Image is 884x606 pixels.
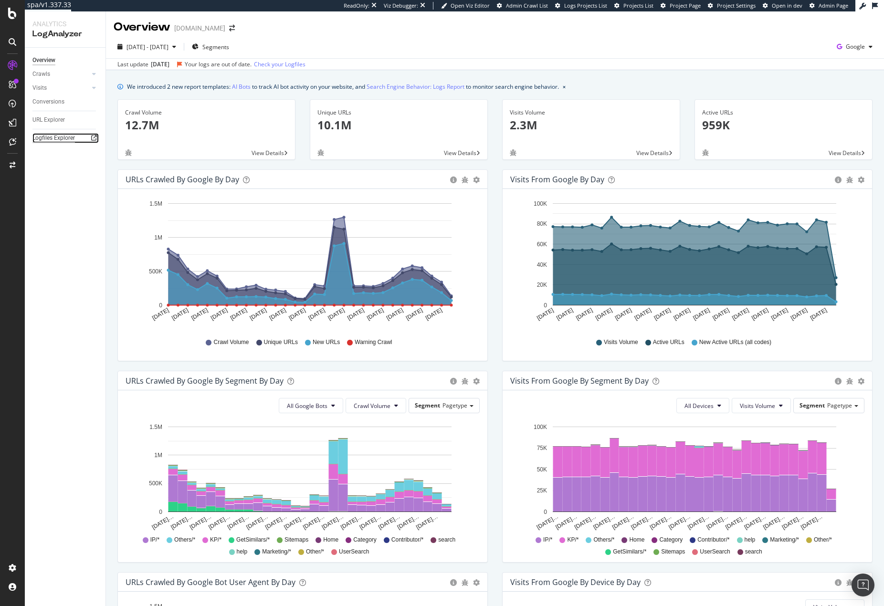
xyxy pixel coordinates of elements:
[670,2,701,9] span: Project Page
[438,536,455,544] span: search
[126,43,168,51] span: [DATE] - [DATE]
[159,302,162,309] text: 0
[819,2,848,9] span: Admin Page
[544,509,547,515] text: 0
[613,548,646,556] span: GetSimilars/*
[702,117,865,133] p: 959K
[510,175,604,184] div: Visits from Google by day
[846,42,865,51] span: Google
[544,302,547,309] text: 0
[450,177,457,183] div: circle-info
[185,60,252,69] div: Your logs are out of date.
[326,307,346,322] text: [DATE]
[614,2,653,10] a: Projects List
[537,466,547,473] text: 50K
[510,577,641,587] div: Visits From Google By Device By Day
[210,307,229,322] text: [DATE]
[317,117,480,133] p: 10.1M
[537,221,547,228] text: 80K
[354,402,390,410] span: Crawl Volume
[268,307,287,322] text: [DATE]
[661,548,685,556] span: Sitemaps
[125,108,288,117] div: Crawl Volume
[717,2,756,9] span: Project Settings
[355,338,392,346] span: Warning Crawl
[249,307,268,322] text: [DATE]
[510,197,864,329] svg: A chart.
[32,69,50,79] div: Crawls
[473,579,480,586] div: gear
[594,307,613,322] text: [DATE]
[232,82,251,92] a: AI Bots
[366,307,385,322] text: [DATE]
[846,177,853,183] div: bug
[287,402,327,410] span: All Google Bots
[339,548,369,556] span: UserSearch
[127,82,559,92] div: We introduced 2 new report templates: to track AI bot activity on your website, and to monitor se...
[149,424,162,430] text: 1.5M
[537,261,547,268] text: 40K
[740,402,775,410] span: Visits Volume
[809,307,828,322] text: [DATE]
[126,197,480,329] svg: A chart.
[367,82,464,92] a: Search Engine Behavior: Logs Report
[564,2,607,9] span: Logs Projects List
[154,234,162,241] text: 1M
[444,149,476,157] span: View Details
[676,398,729,413] button: All Devices
[510,117,673,133] p: 2.3M
[462,177,468,183] div: bug
[317,108,480,117] div: Unique URLs
[510,421,864,532] svg: A chart.
[126,421,480,532] div: A chart.
[32,83,89,93] a: Visits
[750,307,769,322] text: [DATE]
[237,548,248,556] span: help
[827,401,852,409] span: Pagetype
[424,307,443,322] text: [DATE]
[697,536,729,544] span: Contributor/*
[789,307,809,322] text: [DATE]
[702,108,865,117] div: Active URLs
[629,536,644,544] span: Home
[32,29,98,40] div: LogAnalyzer
[846,378,853,385] div: bug
[32,97,64,107] div: Conversions
[254,60,305,69] a: Check your Logfiles
[126,577,295,587] div: URLs Crawled by Google bot User Agent By Day
[673,307,692,322] text: [DATE]
[346,307,365,322] text: [DATE]
[126,376,284,386] div: URLs Crawled by Google By Segment By Day
[858,378,864,385] div: gear
[833,39,876,54] button: Google
[174,23,225,33] div: [DOMAIN_NAME]
[835,378,842,385] div: circle-info
[264,338,298,346] span: Unique URLs
[745,536,756,544] span: help
[555,2,607,10] a: Logs Projects List
[835,177,842,183] div: circle-info
[385,307,404,322] text: [DATE]
[236,536,270,544] span: GetSimilars/*
[731,307,750,322] text: [DATE]
[510,376,649,386] div: Visits from Google By Segment By Day
[534,424,547,430] text: 100K
[473,378,480,385] div: gear
[117,60,305,69] div: Last update
[770,536,799,544] span: Marketing/*
[114,19,170,35] div: Overview
[555,307,574,322] text: [DATE]
[653,307,672,322] text: [DATE]
[353,536,377,544] span: Category
[604,338,638,346] span: Visits Volume
[510,108,673,117] div: Visits Volume
[770,307,789,322] text: [DATE]
[451,2,490,9] span: Open Viz Editor
[117,82,873,92] div: info banner
[506,2,548,9] span: Admin Crawl List
[633,307,652,322] text: [DATE]
[262,548,291,556] span: Marketing/*
[700,548,730,556] span: UserSearch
